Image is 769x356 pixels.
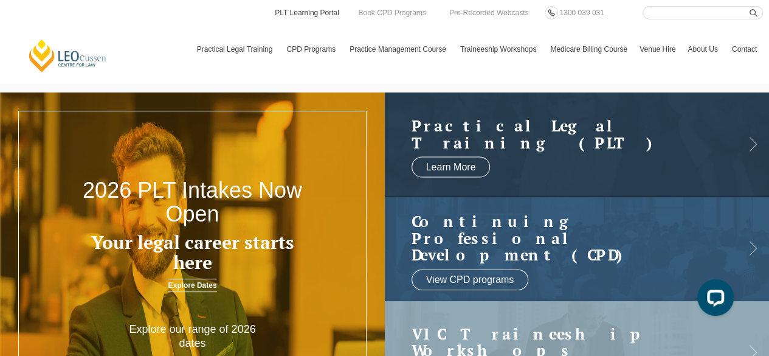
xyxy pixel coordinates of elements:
a: Book CPD Programs [355,6,429,19]
h2: 2026 PLT Intakes Now Open [77,178,308,226]
h3: Your legal career starts here [77,232,308,273]
a: Learn More [412,157,491,178]
h2: Continuing Professional Development (CPD) [412,213,719,264]
a: Practice Management Course [343,32,454,67]
iframe: LiveChat chat widget [688,274,739,326]
a: Traineeship Workshops [454,32,544,67]
a: Explore Dates [168,279,216,292]
a: Medicare Billing Course [544,32,633,67]
a: Pre-Recorded Webcasts [446,6,532,19]
a: Continuing ProfessionalDevelopment (CPD) [412,213,719,264]
a: PLT Learning Portal [274,6,340,19]
a: CPD Programs [280,32,343,67]
a: Venue Hire [633,32,681,67]
a: Contact [726,32,763,67]
a: View CPD programs [412,269,529,290]
span: 1300 039 031 [559,9,604,17]
p: Explore our range of 2026 dates [116,323,269,351]
a: 1300 039 031 [556,6,607,19]
a: Practical LegalTraining (PLT) [412,117,719,151]
a: About Us [681,32,725,67]
a: Practical Legal Training [191,32,281,67]
h2: Practical Legal Training (PLT) [412,117,719,151]
a: [PERSON_NAME] Centre for Law [27,38,108,73]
